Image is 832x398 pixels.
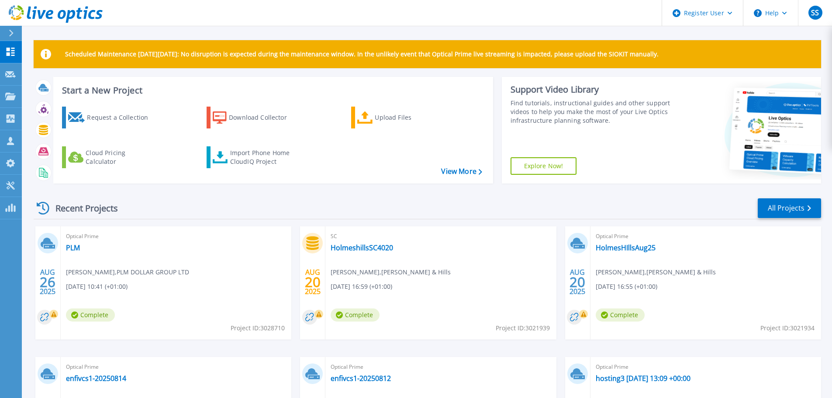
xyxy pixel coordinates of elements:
span: Complete [596,308,645,322]
span: Project ID: 3021939 [496,323,550,333]
p: Scheduled Maintenance [DATE][DATE]: No disruption is expected during the maintenance window. In t... [65,51,659,58]
a: HolmesHIllsAug25 [596,243,656,252]
span: [PERSON_NAME] , [PERSON_NAME] & Hills [596,267,716,277]
h3: Start a New Project [62,86,482,95]
span: Optical Prime [66,362,286,372]
a: enfivcs1-20250812 [331,374,391,383]
div: Cloud Pricing Calculator [86,149,155,166]
div: AUG 2025 [569,266,586,298]
span: SS [811,9,819,16]
a: View More [441,167,482,176]
span: SC [331,232,551,241]
div: Download Collector [229,109,299,126]
span: 20 [570,278,585,286]
span: Optical Prime [596,232,816,241]
span: Optical Prime [331,362,551,372]
div: Request a Collection [87,109,157,126]
span: Optical Prime [596,362,816,372]
span: Project ID: 3021934 [760,323,815,333]
span: [PERSON_NAME] , [PERSON_NAME] & Hills [331,267,451,277]
span: Complete [66,308,115,322]
div: Recent Projects [34,197,130,219]
div: Support Video Library [511,84,673,95]
a: Cloud Pricing Calculator [62,146,159,168]
a: Request a Collection [62,107,159,128]
span: [DATE] 10:41 (+01:00) [66,282,128,291]
a: Download Collector [207,107,304,128]
div: Import Phone Home CloudIQ Project [230,149,298,166]
a: hosting3 [DATE] 13:09 +00:00 [596,374,690,383]
div: AUG 2025 [304,266,321,298]
div: AUG 2025 [39,266,56,298]
span: 26 [40,278,55,286]
a: HolmeshillsSC4020 [331,243,393,252]
span: Project ID: 3028710 [231,323,285,333]
div: Upload Files [375,109,445,126]
span: 20 [305,278,321,286]
a: Explore Now! [511,157,577,175]
a: Upload Files [351,107,449,128]
span: [PERSON_NAME] , PLM DOLLAR GROUP LTD [66,267,189,277]
a: enfivcs1-20250814 [66,374,126,383]
a: All Projects [758,198,821,218]
span: [DATE] 16:55 (+01:00) [596,282,657,291]
span: Optical Prime [66,232,286,241]
div: Find tutorials, instructional guides and other support videos to help you make the most of your L... [511,99,673,125]
span: [DATE] 16:59 (+01:00) [331,282,392,291]
a: PLM [66,243,80,252]
span: Complete [331,308,380,322]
